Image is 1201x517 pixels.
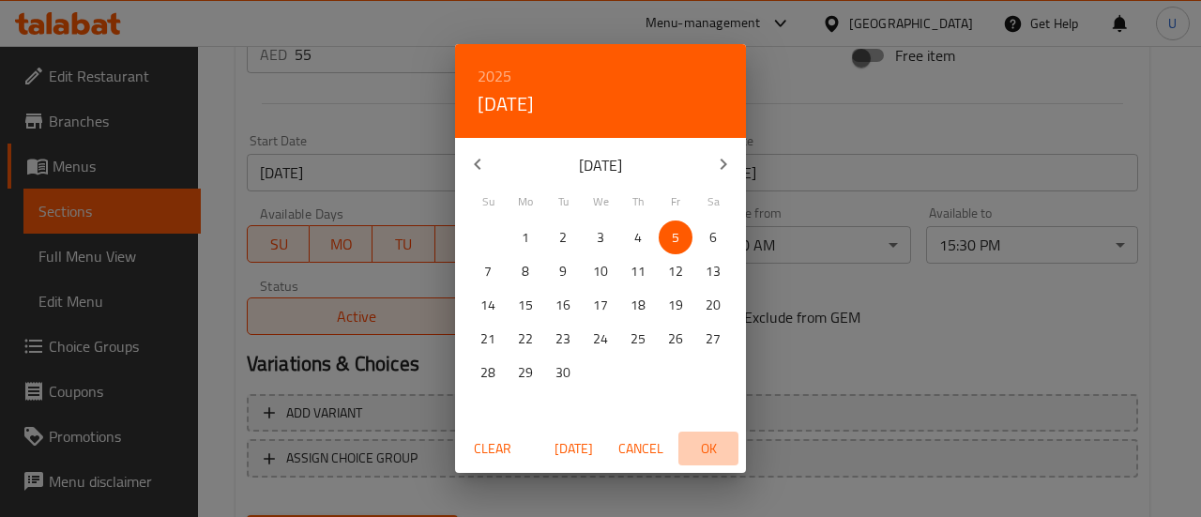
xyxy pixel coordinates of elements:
button: 22 [509,322,542,356]
p: 28 [480,361,495,385]
p: 23 [555,327,570,351]
p: 25 [631,327,646,351]
button: Clear [463,432,523,466]
span: Th [621,193,655,210]
button: [DATE] [478,89,534,119]
button: 13 [696,254,730,288]
button: 16 [546,288,580,322]
button: 24 [584,322,617,356]
p: 20 [706,294,721,317]
button: 2025 [478,63,511,89]
p: 15 [518,294,533,317]
span: We [584,193,617,210]
p: 4 [634,226,642,250]
button: 3 [584,220,617,254]
button: 26 [659,322,692,356]
span: Tu [546,193,580,210]
p: 29 [518,361,533,385]
p: 27 [706,327,721,351]
p: 17 [593,294,608,317]
button: 23 [546,322,580,356]
button: 27 [696,322,730,356]
button: 4 [621,220,655,254]
span: OK [686,437,731,461]
p: 10 [593,260,608,283]
p: 12 [668,260,683,283]
p: 22 [518,327,533,351]
button: 6 [696,220,730,254]
p: 26 [668,327,683,351]
button: 21 [471,322,505,356]
button: [DATE] [543,432,603,466]
button: 7 [471,254,505,288]
button: OK [678,432,738,466]
p: 5 [672,226,679,250]
span: Clear [470,437,515,461]
p: 13 [706,260,721,283]
button: 28 [471,356,505,389]
button: 18 [621,288,655,322]
p: 19 [668,294,683,317]
span: Mo [509,193,542,210]
span: Sa [696,193,730,210]
button: 1 [509,220,542,254]
p: 2 [559,226,567,250]
p: 11 [631,260,646,283]
button: 12 [659,254,692,288]
button: 29 [509,356,542,389]
span: Cancel [618,437,663,461]
p: 14 [480,294,495,317]
p: 9 [559,260,567,283]
button: 5 [659,220,692,254]
span: Su [471,193,505,210]
button: 8 [509,254,542,288]
button: 9 [546,254,580,288]
button: 2 [546,220,580,254]
button: 20 [696,288,730,322]
button: 10 [584,254,617,288]
button: Cancel [611,432,671,466]
p: 1 [522,226,529,250]
p: 21 [480,327,495,351]
button: 17 [584,288,617,322]
p: 6 [709,226,717,250]
span: Fr [659,193,692,210]
p: 7 [484,260,492,283]
button: 11 [621,254,655,288]
button: 25 [621,322,655,356]
span: [DATE] [551,437,596,461]
button: 19 [659,288,692,322]
button: 30 [546,356,580,389]
p: [DATE] [500,154,701,176]
p: 18 [631,294,646,317]
p: 16 [555,294,570,317]
button: 14 [471,288,505,322]
p: 24 [593,327,608,351]
p: 30 [555,361,570,385]
p: 8 [522,260,529,283]
button: 15 [509,288,542,322]
p: 3 [597,226,604,250]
